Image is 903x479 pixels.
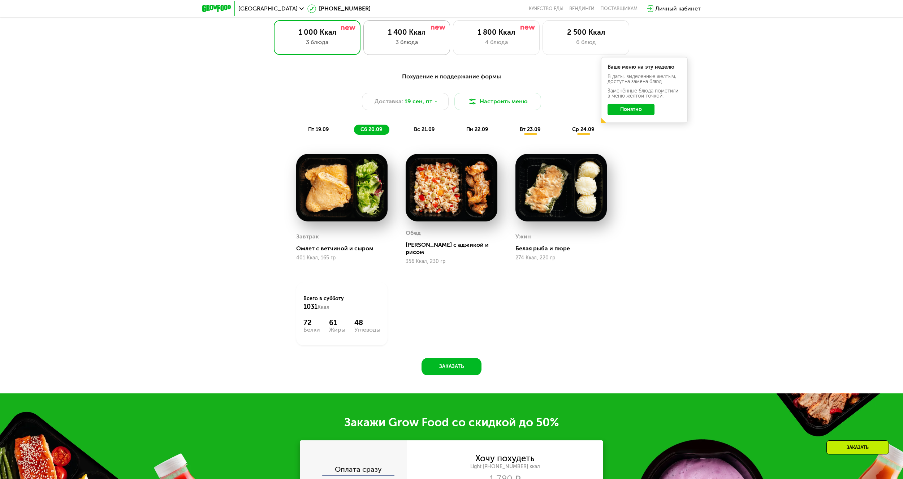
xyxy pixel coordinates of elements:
div: поставщикам [600,6,638,12]
div: 3 блюда [281,38,353,47]
div: 1 800 Ккал [461,28,532,36]
div: 61 [329,318,345,327]
div: Похудение и поддержание формы [238,72,665,81]
div: Углеводы [354,327,380,333]
div: 356 Ккал, 230 гр [406,259,497,264]
div: 3 блюда [371,38,442,47]
div: 1 000 Ккал [281,28,353,36]
button: Настроить меню [454,93,541,110]
div: 2 500 Ккал [550,28,622,36]
div: Жиры [329,327,345,333]
div: Омлет с ветчиной и сыром [296,245,393,252]
button: Заказать [422,358,481,375]
div: В даты, выделенные желтым, доступна замена блюд. [608,74,681,84]
span: ср 24.09 [572,126,594,133]
span: сб 20.09 [360,126,382,133]
a: Качество еды [529,6,563,12]
div: [PERSON_NAME] с аджикой и рисом [406,241,503,256]
span: пн 22.09 [466,126,488,133]
div: Личный кабинет [655,4,701,13]
div: Завтрак [296,231,319,242]
div: Light [PHONE_NUMBER] ккал [407,463,603,470]
span: 1031 [303,303,317,311]
div: Оплата сразу [301,466,407,475]
div: 72 [303,318,320,327]
button: Понятно [608,104,654,115]
div: Ваше меню на эту неделю [608,65,681,70]
span: [GEOGRAPHIC_DATA] [238,6,298,12]
div: Заменённые блюда пометили в меню жёлтой точкой. [608,89,681,99]
span: пт 19.09 [308,126,329,133]
span: Ккал [317,304,329,310]
div: Ужин [515,231,531,242]
div: Белки [303,327,320,333]
div: 48 [354,318,380,327]
span: Доставка: [375,97,403,106]
div: 274 Ккал, 220 гр [515,255,607,261]
span: вт 23.09 [520,126,540,133]
a: Вендинги [569,6,595,12]
div: Обед [406,228,421,238]
div: 401 Ккал, 165 гр [296,255,388,261]
span: вс 21.09 [414,126,435,133]
div: 6 блюд [550,38,622,47]
div: Хочу похудеть [475,454,535,462]
div: 4 блюда [461,38,532,47]
div: 1 400 Ккал [371,28,442,36]
div: Заказать [826,440,889,454]
div: Белая рыба и пюре [515,245,613,252]
div: Всего в субботу [303,295,380,311]
a: [PHONE_NUMBER] [307,4,371,13]
span: 19 сен, пт [405,97,432,106]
